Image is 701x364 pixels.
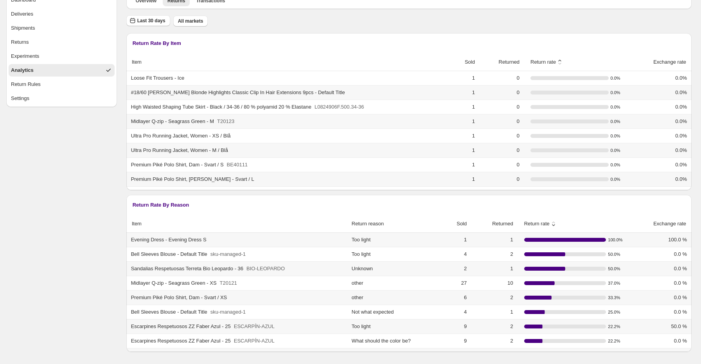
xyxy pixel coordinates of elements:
button: Exchange rate [644,216,687,231]
span: BIO-LEOPARDO [246,265,285,273]
td: 0.0% [627,128,692,143]
button: Return Rules [9,78,115,91]
td: 1 [447,114,477,128]
div: Experiments [11,52,39,60]
td: 5 [438,348,469,362]
span: 0.0 % [611,175,631,183]
div: Returns [11,38,29,46]
button: Shipments [9,22,115,34]
td: 4 [438,305,469,319]
button: Exchange rate [644,55,687,70]
button: sort descending byReturn rate [523,55,565,70]
td: 1 [447,172,477,186]
td: 2 [469,319,515,334]
td: 0.0 % [624,261,692,276]
div: Shipments [11,24,35,32]
td: 0 [477,114,522,128]
span: 0.0 % [611,118,631,125]
span: #18/60 [PERSON_NAME] Blonde Highlights Classic Clip In Hair Extensions 9pcs - Default Title [131,89,345,96]
button: Experiments [9,50,115,62]
td: 1 [438,233,469,247]
td: 0 [477,85,522,100]
span: All markets [178,18,203,24]
h3: Return Rate By Reason [133,201,685,209]
span: Escarpines Respetuosos ZZ Faber Azul - 25 [131,337,231,345]
span: 0.0 % [611,74,631,82]
span: 22.2 % [608,323,628,330]
span: Premium Piké Polo Shirt, Dam - Svart / S [131,161,224,169]
div: Settings [11,95,29,102]
span: 0.0 % [611,146,631,154]
span: Pallas Cool X-stretch Takki Naisten - E63 Ultra Pink / 36 [131,190,257,198]
span: 0.0 % [611,190,631,198]
span: 25.0 % [608,308,628,316]
td: 9 [438,334,469,348]
span: Premium Piké Polo Shirt, Dam - Svart / XS [131,294,227,302]
span: Midlayer Q-zip - Seagrass Green - XS [131,279,217,287]
td: 50.0 % [624,319,692,334]
button: Settings [9,92,115,105]
span: Evening Dress - Evening Dress S [131,236,207,244]
td: 2 [469,247,515,261]
td: 2 [469,290,515,305]
span: 0.0 % [611,89,631,96]
button: Returns [9,36,115,48]
span: 20.0 % [608,352,628,359]
td: 2 [469,334,515,348]
span: other [352,294,435,302]
button: Returned [490,55,521,70]
button: Deliveries [9,8,115,20]
td: 0 [477,172,522,186]
button: Sold [448,216,468,231]
td: 1 [447,143,477,157]
span: BE40111 [227,161,248,169]
span: Last 30 days [137,18,165,24]
span: other [352,279,435,287]
h3: Return Rate By Item [133,39,685,47]
span: Escarpines Respetuosos ZZ Faber Azul - 25 [131,323,231,330]
span: 22.2 % [608,337,628,345]
span: 33.3 % [608,294,628,302]
span: Return rate [524,58,556,66]
td: 1 [469,305,515,319]
td: 0.0% [627,85,692,100]
button: All markets [173,16,208,27]
div: Return Rules [11,80,41,88]
td: 0.0% [627,143,692,157]
span: Sandalias Respetuosas Terreta Bio Leopardo - 36 [131,265,243,273]
td: 0.0 % [624,247,692,261]
td: 0.0 % [624,334,692,348]
td: 0.0 % [624,290,692,305]
span: L0824906F.500.34-36 [315,103,364,111]
span: Too light [352,323,435,330]
span: Ultra Pro Running Jacket, Women - XS / Blå [131,132,231,140]
td: 0 [477,157,522,172]
td: 1 [447,128,477,143]
span: Cool Girl Denim Shirt - Default Title [131,352,210,359]
span: 50.0 % [608,265,628,273]
td: 0.0% [627,157,692,172]
td: 4 [438,247,469,261]
span: T20121 [220,279,237,287]
button: Item [131,55,151,70]
td: 0 [477,143,522,157]
td: 9 [438,319,469,334]
td: 1 [447,157,477,172]
span: Midlayer Q-zip - Seagrass Green - M [131,118,214,125]
td: 0.0% [627,172,692,186]
span: Bell Sleeves Blouse - Default Title [131,250,207,258]
td: 1 [447,100,477,114]
td: 10 [469,276,515,290]
td: 0.0% [627,100,692,114]
button: Last 30 days [126,15,170,26]
span: Bell Sleeves Blouse - Default Title [131,308,207,316]
span: sku-managed-1 [210,308,246,316]
span: High Waisted Shaping Tube Skirt - Black / 34-36 / 80 % polyamid 20 % Elastane [131,103,311,111]
td: 0.0% [627,186,692,201]
button: Returned [483,216,514,231]
td: 1 [447,85,477,100]
td: 0.0% [627,71,692,85]
td: 1 [469,348,515,362]
td: 100.0 % [624,233,692,247]
button: Sold [456,55,476,70]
